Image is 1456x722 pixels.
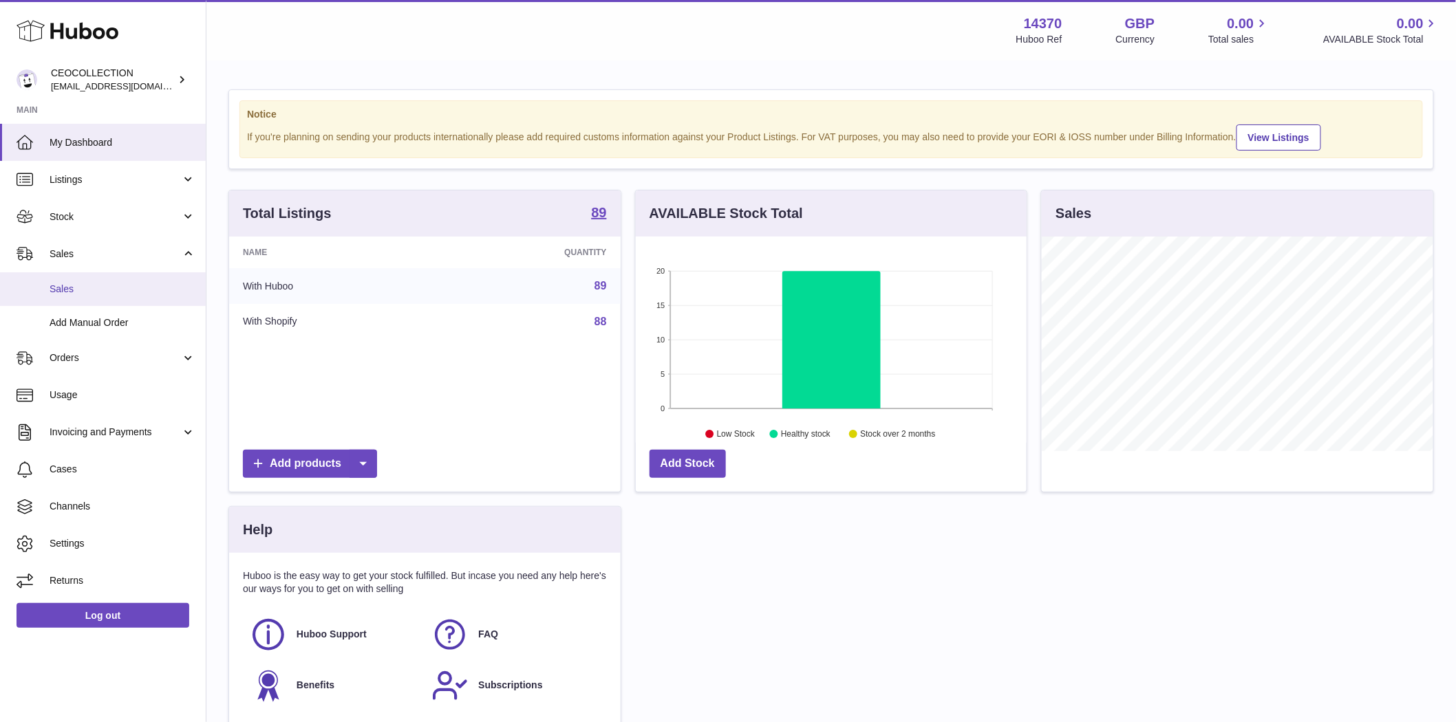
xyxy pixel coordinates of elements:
[478,679,542,692] span: Subscriptions
[591,206,606,222] a: 89
[51,67,175,93] div: CEOCOLLECTION
[17,603,189,628] a: Log out
[1208,14,1270,46] a: 0.00 Total sales
[1116,33,1155,46] div: Currency
[50,463,195,476] span: Cases
[431,616,599,653] a: FAQ
[50,351,181,364] span: Orders
[50,136,195,149] span: My Dashboard
[781,430,831,439] text: Healthy stock
[661,370,665,378] text: 5
[860,430,935,439] text: Stock over 2 months
[243,204,332,223] h3: Total Listings
[1228,14,1254,33] span: 0.00
[591,206,606,219] strong: 89
[650,204,803,223] h3: AVAILABLE Stock Total
[50,173,181,186] span: Listings
[650,450,726,478] a: Add Stock
[229,237,440,268] th: Name
[656,267,665,275] text: 20
[50,316,195,329] span: Add Manual Order
[50,389,195,402] span: Usage
[17,69,37,90] img: internalAdmin-14370@internal.huboo.com
[1208,33,1270,46] span: Total sales
[1323,33,1439,46] span: AVAILABLE Stock Total
[50,574,195,587] span: Returns
[50,426,181,439] span: Invoicing and Payments
[243,521,272,539] h3: Help
[229,268,440,304] td: With Huboo
[478,628,498,641] span: FAQ
[1024,14,1062,33] strong: 14370
[1397,14,1424,33] span: 0.00
[656,336,665,344] text: 10
[250,667,418,704] a: Benefits
[656,301,665,309] text: 15
[243,450,377,478] a: Add products
[1016,33,1062,46] div: Huboo Ref
[661,404,665,413] text: 0
[440,237,621,268] th: Quantity
[229,304,440,340] td: With Shopify
[250,616,418,653] a: Huboo Support
[595,316,607,327] a: 88
[51,80,202,91] span: [EMAIL_ADDRESS][DOMAIN_NAME]
[1323,14,1439,46] a: 0.00 AVAILABLE Stock Total
[50,537,195,550] span: Settings
[50,210,181,223] span: Stock
[50,248,181,261] span: Sales
[297,679,334,692] span: Benefits
[717,430,756,439] text: Low Stock
[1056,204,1091,223] h3: Sales
[595,280,607,292] a: 89
[1125,14,1155,33] strong: GBP
[247,108,1415,121] strong: Notice
[431,667,599,704] a: Subscriptions
[247,122,1415,151] div: If you're planning on sending your products internationally please add required customs informati...
[50,283,195,296] span: Sales
[297,628,367,641] span: Huboo Support
[243,569,607,595] p: Huboo is the easy way to get your stock fulfilled. But incase you need any help here's our ways f...
[1236,124,1321,151] a: View Listings
[50,500,195,513] span: Channels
